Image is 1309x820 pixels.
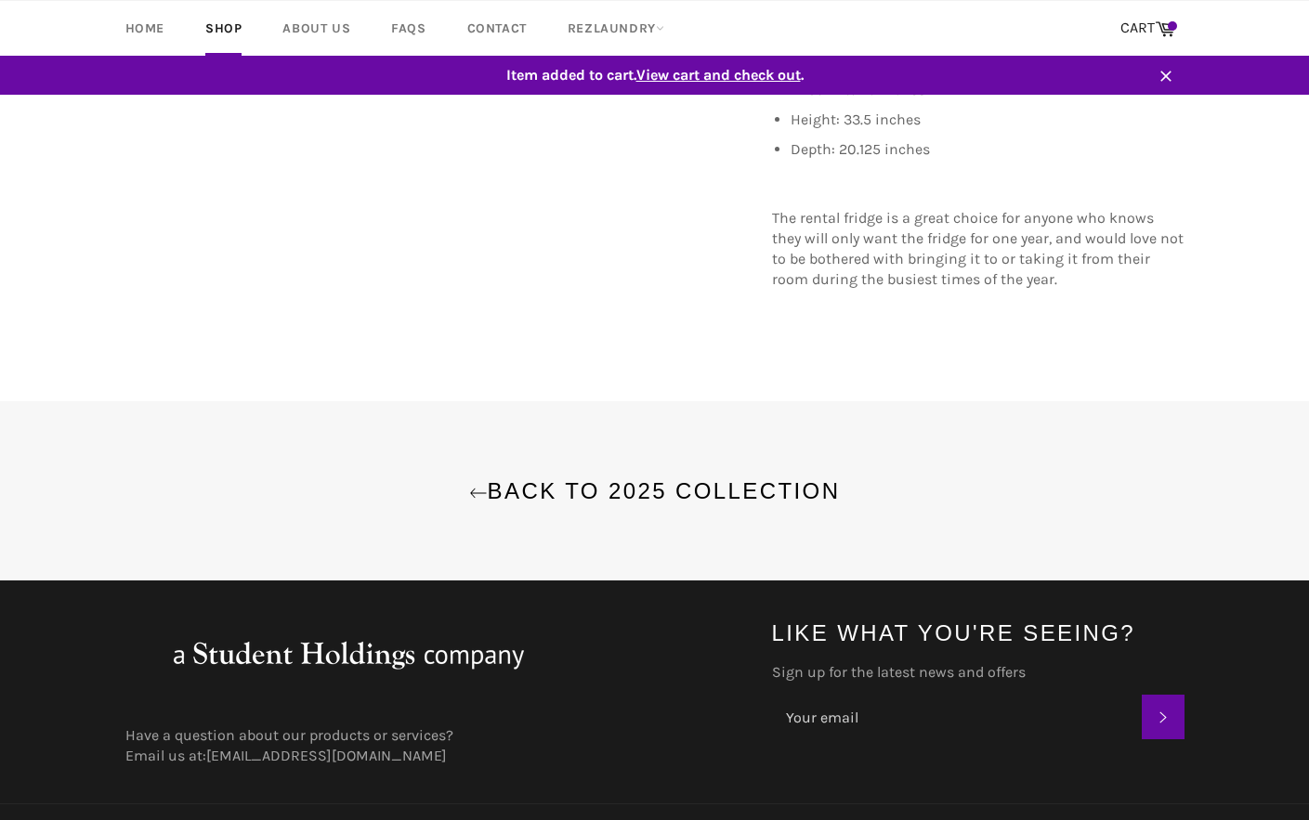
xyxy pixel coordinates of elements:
[636,66,801,84] span: View cart and check out
[125,618,571,692] img: aStudentHoldingsNFPcompany_large.png
[107,725,753,766] div: Have a question about our products or services? Email us at:
[206,747,447,764] a: [EMAIL_ADDRESS][DOMAIN_NAME]
[449,1,545,56] a: Contact
[373,1,444,56] a: FAQs
[791,110,1185,130] li: Height: 33.5 inches
[107,56,1203,95] a: Item added to cart.View cart and check out.
[772,208,1185,290] p: The rental fridge is a great choice for anyone who knows they will only want the fridge for one y...
[187,1,260,56] a: Shop
[772,695,1142,739] input: Your email
[19,475,1290,506] a: Back to 2025 Collection
[107,1,183,56] a: Home
[772,662,1185,683] label: Sign up for the latest news and offers
[264,1,369,56] a: About Us
[772,618,1185,648] h4: Like what you're seeing?
[1111,9,1185,48] a: CART
[107,65,1203,85] span: Item added to cart. .
[791,139,1185,160] li: Depth: 20.125 inches
[549,1,683,56] a: RezLaundry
